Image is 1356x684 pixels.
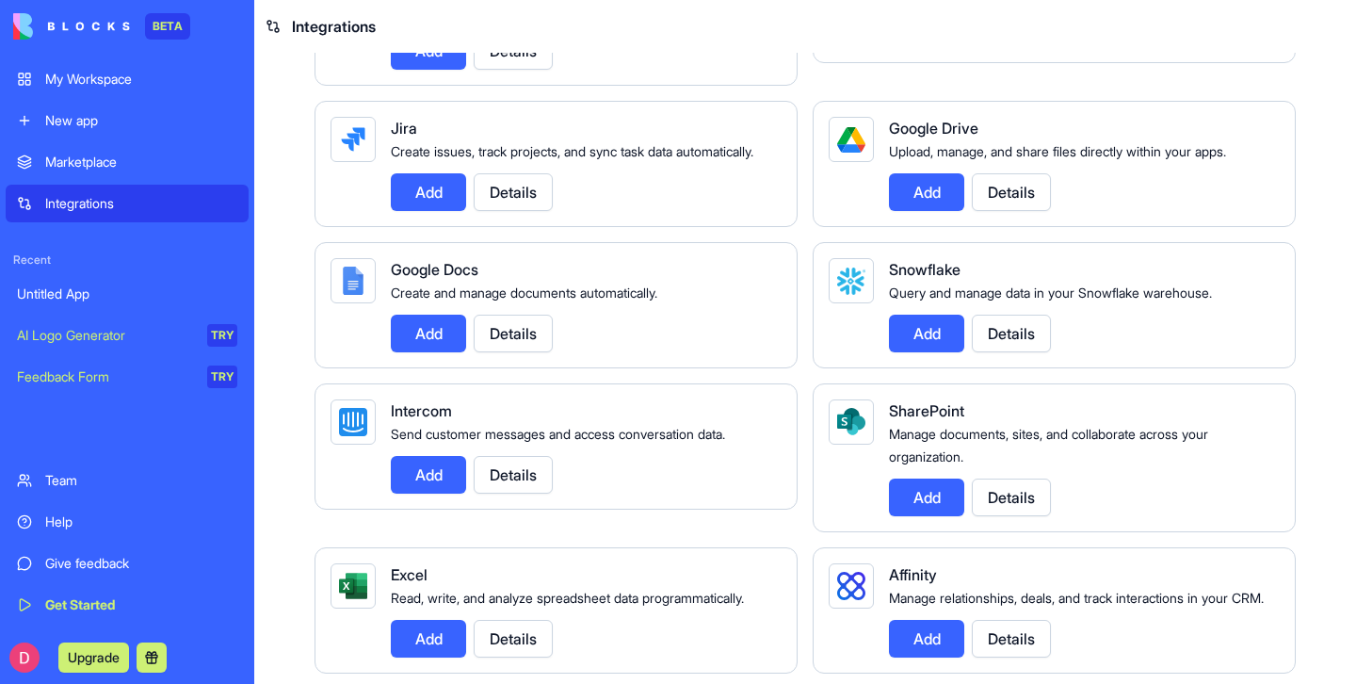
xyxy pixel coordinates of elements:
[889,143,1226,159] span: Upload, manage, and share files directly within your apps.
[889,590,1264,606] span: Manage relationships, deals, and track interactions in your CRM.
[45,153,237,171] div: Marketplace
[17,367,194,386] div: Feedback Form
[13,13,130,40] img: logo
[474,620,553,658] button: Details
[45,471,237,490] div: Team
[391,315,466,352] button: Add
[391,401,452,420] span: Intercom
[45,70,237,89] div: My Workspace
[6,462,249,499] a: Team
[45,595,237,614] div: Get Started
[17,285,237,303] div: Untitled App
[391,119,417,138] span: Jira
[45,194,237,213] div: Integrations
[474,315,553,352] button: Details
[889,260,960,279] span: Snowflake
[889,565,937,584] span: Affinity
[972,620,1051,658] button: Details
[972,479,1051,516] button: Details
[391,620,466,658] button: Add
[972,173,1051,211] button: Details
[474,173,553,211] button: Details
[889,315,964,352] button: Add
[45,554,237,573] div: Give feedback
[391,260,478,279] span: Google Docs
[17,326,194,345] div: AI Logo Generator
[58,647,129,666] a: Upgrade
[6,252,249,268] span: Recent
[391,590,744,606] span: Read, write, and analyze spreadsheet data programmatically.
[474,456,553,494] button: Details
[391,565,428,584] span: Excel
[207,366,237,388] div: TRY
[6,275,249,313] a: Untitled App
[889,426,1208,464] span: Manage documents, sites, and collaborate across your organization.
[889,119,978,138] span: Google Drive
[391,456,466,494] button: Add
[391,426,725,442] span: Send customer messages and access conversation data.
[889,479,964,516] button: Add
[391,285,657,301] span: Create and manage documents automatically.
[6,317,249,354] a: AI Logo GeneratorTRY
[145,13,190,40] div: BETA
[45,513,237,531] div: Help
[391,173,466,211] button: Add
[6,358,249,396] a: Feedback FormTRY
[6,586,249,624] a: Get Started
[889,401,964,420] span: SharePoint
[58,643,129,673] button: Upgrade
[391,143,753,159] span: Create issues, track projects, and sync task data automatically.
[889,173,964,211] button: Add
[207,324,237,347] div: TRY
[6,503,249,541] a: Help
[6,185,249,222] a: Integrations
[292,15,376,38] span: Integrations
[972,315,1051,352] button: Details
[45,111,237,130] div: New app
[889,285,1212,301] span: Query and manage data in your Snowflake warehouse.
[6,102,249,139] a: New app
[889,620,964,658] button: Add
[6,143,249,181] a: Marketplace
[13,13,190,40] a: BETA
[6,545,249,582] a: Give feedback
[6,60,249,98] a: My Workspace
[9,643,40,673] img: ACg8ocL0MyTORgNIMWnMYi4nj39dQhso-qsisphQJ03teXY6Ekim1Q=s96-c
